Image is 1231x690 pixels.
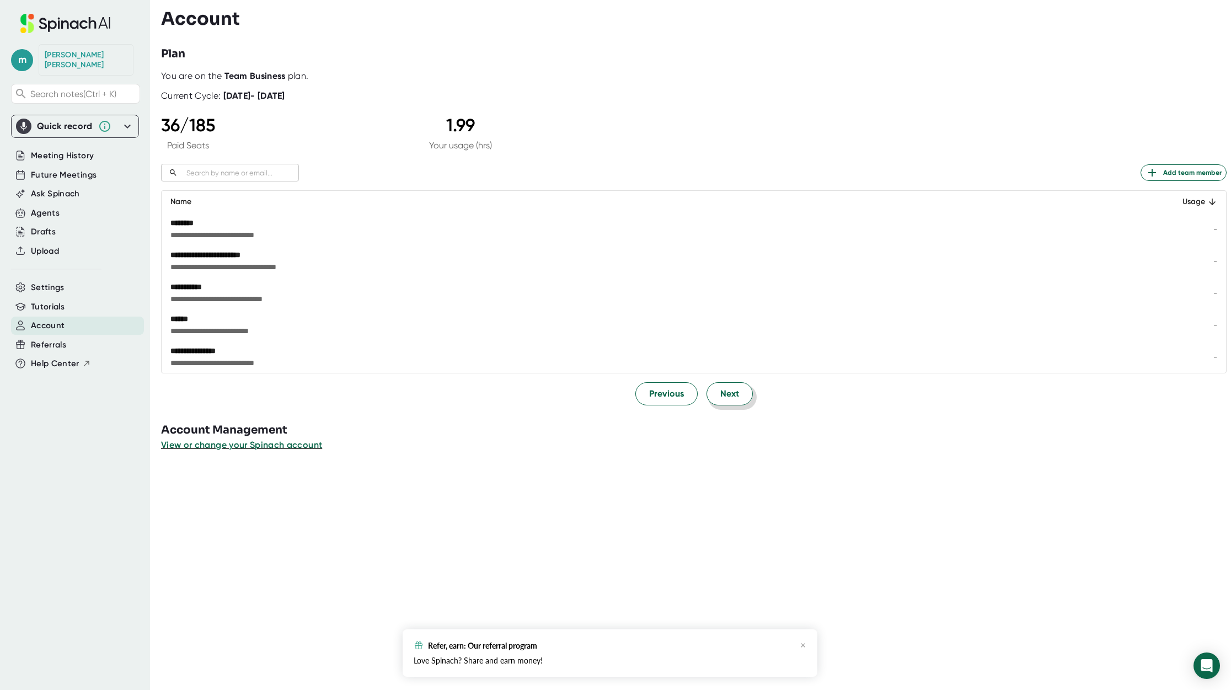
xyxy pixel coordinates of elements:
div: Current Cycle: [161,90,285,101]
button: Referrals [31,339,66,351]
button: Agents [31,207,60,220]
div: Quick record [37,121,93,132]
div: Myriam Martin [45,50,127,69]
span: View or change your Spinach account [161,440,322,450]
span: Search notes (Ctrl + K) [30,89,116,99]
div: 1.99 [429,115,492,136]
span: m [11,49,33,71]
input: Search by name or email... [182,167,299,179]
button: View or change your Spinach account [161,438,322,452]
td: - [1161,213,1226,245]
b: Team Business [224,71,286,81]
td: - [1161,341,1226,373]
button: Meeting History [31,149,94,162]
div: Your usage (hrs) [429,140,492,151]
h3: Plan [161,46,185,62]
td: - [1161,277,1226,309]
button: Previous [635,382,698,405]
span: Previous [649,387,684,400]
b: [DATE] - [DATE] [223,90,285,101]
button: Next [707,382,753,405]
button: Upload [31,245,59,258]
button: Ask Spinach [31,188,80,200]
span: Next [720,387,739,400]
button: Settings [31,281,65,294]
td: - [1161,245,1226,277]
div: Open Intercom Messenger [1193,652,1220,679]
td: - [1161,309,1226,341]
div: Paid Seats [161,140,215,151]
button: Tutorials [31,301,65,313]
span: Help Center [31,357,79,370]
button: Drafts [31,226,56,238]
h3: Account Management [161,422,1231,438]
button: Future Meetings [31,169,97,181]
div: Name [170,195,1152,208]
h3: Account [161,8,240,29]
span: Add team member [1146,166,1222,179]
div: You are on the plan. [161,71,1227,82]
div: 36 / 185 [161,115,215,136]
div: Usage [1170,195,1217,208]
button: Add team member [1141,164,1227,181]
div: Quick record [16,115,134,137]
button: Help Center [31,357,91,370]
button: Account [31,319,65,332]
